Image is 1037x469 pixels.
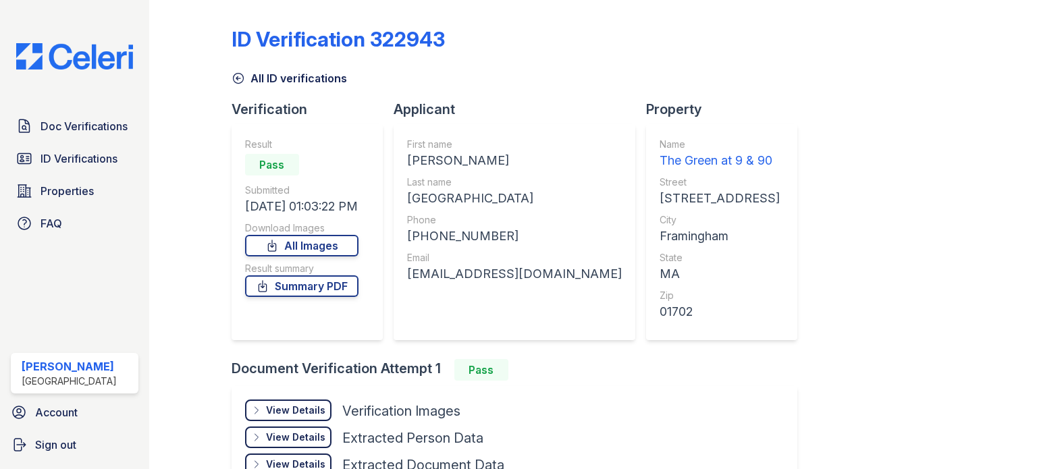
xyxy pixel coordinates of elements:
div: [PERSON_NAME] [22,358,117,375]
div: [EMAIL_ADDRESS][DOMAIN_NAME] [407,265,622,283]
div: Email [407,251,622,265]
div: [PHONE_NUMBER] [407,227,622,246]
div: Pass [245,154,299,175]
a: FAQ [11,210,138,237]
div: Verification Images [342,402,460,420]
div: Pass [454,359,508,381]
div: Street [660,175,780,189]
div: State [660,251,780,265]
img: CE_Logo_Blue-a8612792a0a2168367f1c8372b55b34899dd931a85d93a1a3d3e32e68fde9ad4.png [5,43,144,70]
div: Extracted Person Data [342,429,483,447]
span: Account [35,404,78,420]
div: [DATE] 01:03:22 PM [245,197,358,216]
a: Summary PDF [245,275,358,297]
a: Name The Green at 9 & 90 [660,138,780,170]
div: View Details [266,431,325,444]
a: Properties [11,177,138,204]
div: Name [660,138,780,151]
div: ID Verification 322943 [232,27,445,51]
span: FAQ [41,215,62,231]
a: Sign out [5,431,144,458]
a: Account [5,399,144,426]
div: [STREET_ADDRESS] [660,189,780,208]
div: MA [660,265,780,283]
div: Result [245,138,358,151]
div: Last name [407,175,622,189]
span: Sign out [35,437,76,453]
a: ID Verifications [11,145,138,172]
div: City [660,213,780,227]
div: Result summary [245,262,358,275]
a: Doc Verifications [11,113,138,140]
div: Applicant [394,100,646,119]
div: The Green at 9 & 90 [660,151,780,170]
div: Verification [232,100,394,119]
div: Document Verification Attempt 1 [232,359,808,381]
span: Properties [41,183,94,199]
a: All Images [245,235,358,256]
div: [PERSON_NAME] [407,151,622,170]
div: First name [407,138,622,151]
a: All ID verifications [232,70,347,86]
div: Download Images [245,221,358,235]
div: [GEOGRAPHIC_DATA] [22,375,117,388]
div: Phone [407,213,622,227]
span: Doc Verifications [41,118,128,134]
span: ID Verifications [41,150,117,167]
div: Property [646,100,808,119]
div: Submitted [245,184,358,197]
div: [GEOGRAPHIC_DATA] [407,189,622,208]
div: Framingham [660,227,780,246]
div: 01702 [660,302,780,321]
div: View Details [266,404,325,417]
div: Zip [660,289,780,302]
